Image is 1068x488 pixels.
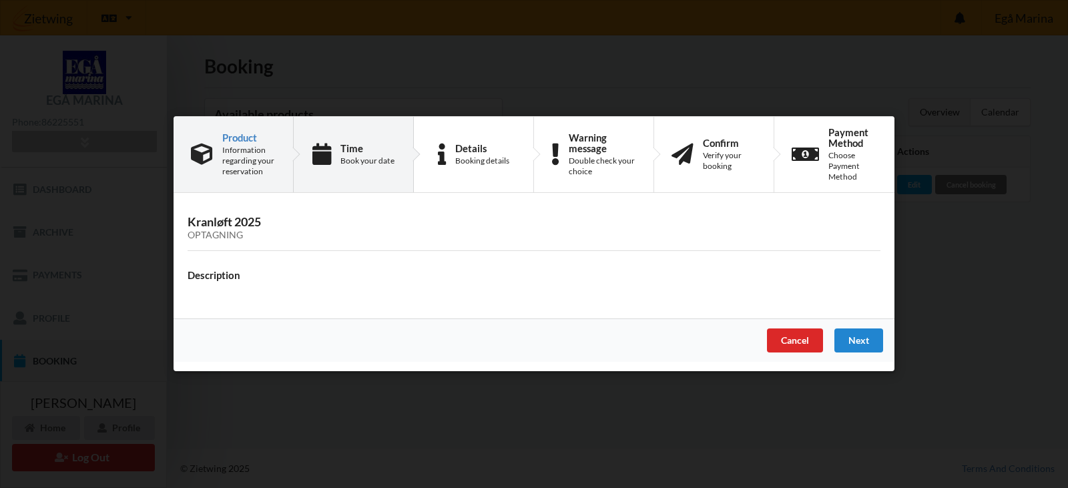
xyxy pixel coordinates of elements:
div: Confirm [703,138,756,148]
div: Choose Payment Method [828,150,877,182]
div: Optagning [188,230,880,242]
div: Information regarding your reservation [222,145,276,177]
h4: Description [188,269,880,282]
div: Book your date [340,156,394,166]
div: Next [834,329,883,353]
div: Warning message [569,132,636,154]
div: Product [222,132,276,143]
div: Payment Method [828,127,877,148]
div: Cancel [767,329,823,353]
div: Booking details [455,156,509,166]
div: Verify your booking [703,150,756,172]
div: Double check your choice [569,156,636,177]
h3: Kranløft 2025 [188,215,880,242]
div: Time [340,143,394,154]
div: Details [455,143,509,154]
